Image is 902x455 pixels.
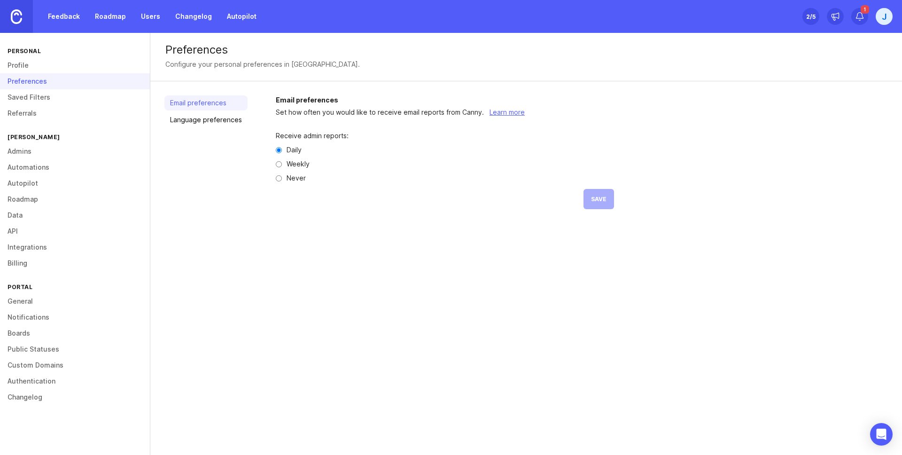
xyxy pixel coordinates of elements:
img: Canny Home [11,9,22,24]
p: Set how often you would like to receive email reports from Canny. [276,107,888,118]
a: Learn more [490,108,525,116]
a: Users [135,8,166,25]
label: Weekly [287,161,310,167]
a: Email preferences [164,95,248,110]
div: Preferences [165,44,887,55]
div: 2 /5 [806,10,816,23]
label: Never [287,175,306,181]
a: Changelog [170,8,218,25]
div: Open Intercom Messenger [870,423,893,446]
button: J [876,8,893,25]
div: Configure your personal preferences in [GEOGRAPHIC_DATA]. [165,59,360,70]
label: Daily [287,147,302,153]
a: Autopilot [221,8,262,25]
button: 2/5 [802,8,819,25]
a: Feedback [42,8,86,25]
span: 1 [861,5,869,14]
h2: Email preferences [276,95,888,105]
a: Roadmap [89,8,132,25]
a: Language preferences [164,112,248,127]
div: Receive admin reports: [276,133,614,139]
